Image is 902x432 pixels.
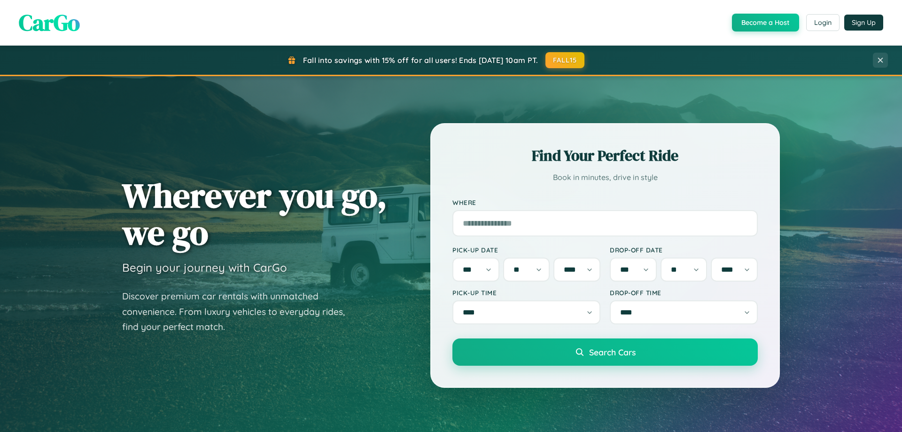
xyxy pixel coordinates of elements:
label: Drop-off Time [610,289,758,297]
label: Drop-off Date [610,246,758,254]
h1: Wherever you go, we go [122,177,387,251]
button: Sign Up [844,15,883,31]
button: FALL15 [545,52,585,68]
h3: Begin your journey with CarGo [122,260,287,275]
p: Book in minutes, drive in style [452,171,758,184]
button: Login [806,14,840,31]
span: Search Cars [589,347,636,357]
label: Pick-up Time [452,289,600,297]
button: Search Cars [452,338,758,366]
label: Where [452,198,758,206]
span: CarGo [19,7,80,38]
label: Pick-up Date [452,246,600,254]
p: Discover premium car rentals with unmatched convenience. From luxury vehicles to everyday rides, ... [122,289,357,335]
span: Fall into savings with 15% off for all users! Ends [DATE] 10am PT. [303,55,538,65]
h2: Find Your Perfect Ride [452,145,758,166]
button: Become a Host [732,14,799,31]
